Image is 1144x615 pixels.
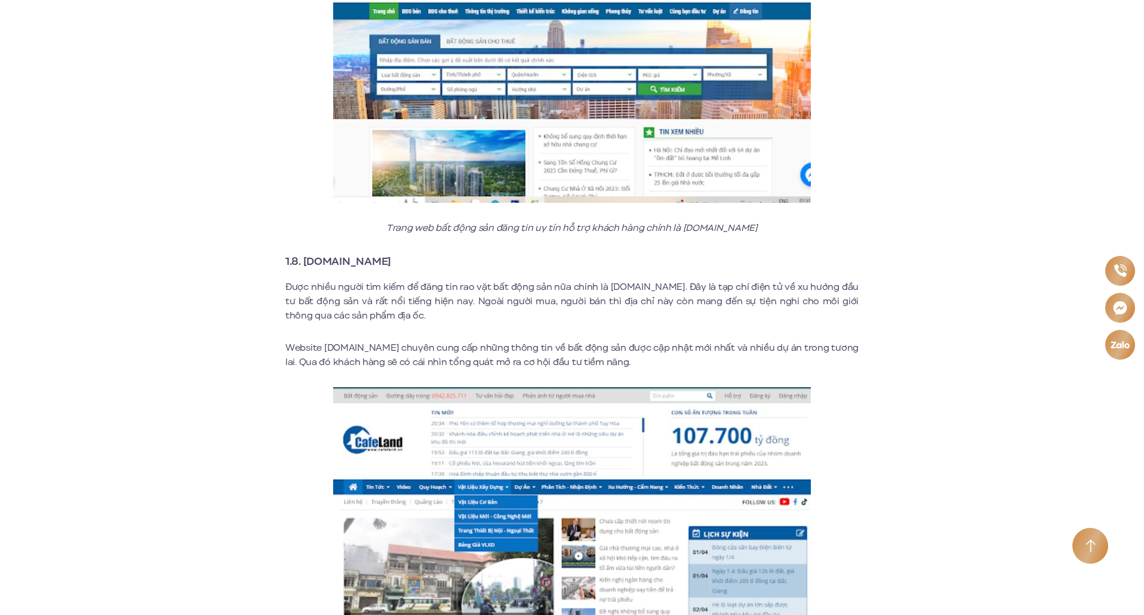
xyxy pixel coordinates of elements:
p: Được nhiều người tìm kiếm để đăng tin rao vặt bất động sản nữa chính là [DOMAIN_NAME]. Đây là tạp... [285,280,859,323]
img: Arrow icon [1085,539,1096,553]
img: Phone icon [1112,263,1127,279]
img: Messenger icon [1112,299,1129,317]
em: Trang web bất động sản đăng tin uy tín hỗ trợ khách hàng chính là [DOMAIN_NAME] [386,221,758,234]
img: Zalo icon [1110,338,1131,350]
strong: 1.8. [DOMAIN_NAME] [285,254,391,269]
p: Website [DOMAIN_NAME] chuyên cung cấp những thông tin về bất động sản được cập nhật mới nhất và n... [285,341,859,369]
